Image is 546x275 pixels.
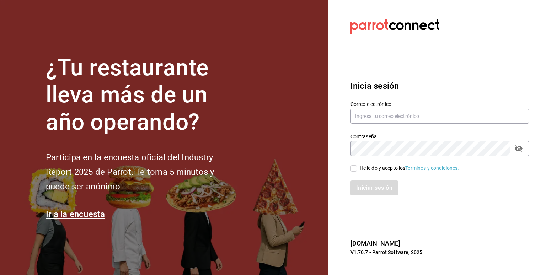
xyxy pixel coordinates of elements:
[46,150,238,194] h2: Participa en la encuesta oficial del Industry Report 2025 de Parrot. Te toma 5 minutos y puede se...
[350,80,529,92] h3: Inicia sesión
[350,109,529,124] input: Ingresa tu correo electrónico
[350,239,401,247] a: [DOMAIN_NAME]
[513,142,525,155] button: passwordField
[46,209,105,219] a: Ir a la encuesta
[360,165,459,172] div: He leído y acepto los
[46,54,238,136] h1: ¿Tu restaurante lleva más de un año operando?
[350,101,529,106] label: Correo electrónico
[350,249,529,256] p: V1.70.7 - Parrot Software, 2025.
[350,134,529,139] label: Contraseña
[405,165,459,171] a: Términos y condiciones.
